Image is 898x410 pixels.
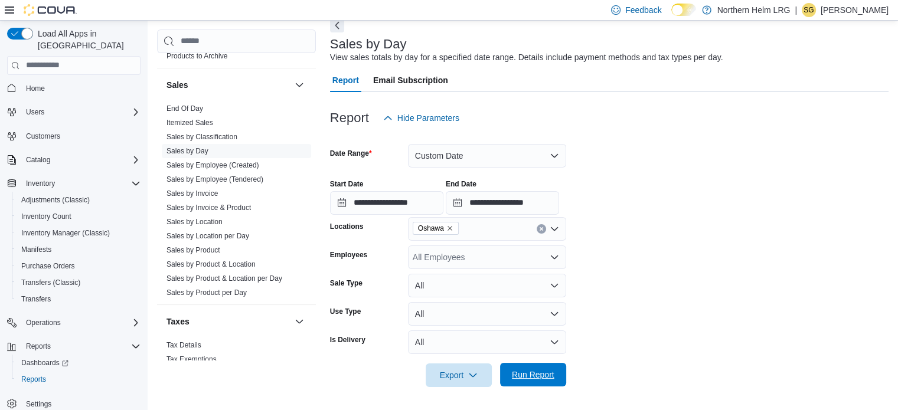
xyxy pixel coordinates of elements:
[166,104,203,113] span: End Of Day
[2,152,145,168] button: Catalog
[17,242,56,257] a: Manifests
[330,111,369,125] h3: Report
[166,204,251,212] a: Sales by Invoice & Product
[795,3,797,17] p: |
[21,81,141,96] span: Home
[17,259,80,273] a: Purchase Orders
[17,372,141,386] span: Reports
[21,316,66,330] button: Operations
[17,226,115,240] a: Inventory Manager (Classic)
[802,3,816,17] div: Skyler Griswold
[17,275,141,290] span: Transfers (Classic)
[330,179,364,189] label: Start Date
[378,106,464,130] button: Hide Parameters
[21,358,68,368] span: Dashboards
[166,231,249,241] span: Sales by Location per Day
[446,179,476,189] label: End Date
[26,155,50,165] span: Catalog
[21,278,80,287] span: Transfers (Classic)
[21,375,46,384] span: Reports
[373,68,448,92] span: Email Subscription
[166,175,263,184] span: Sales by Employee (Tendered)
[12,208,145,225] button: Inventory Count
[408,274,566,297] button: All
[292,314,306,329] button: Taxes
[166,218,223,226] a: Sales by Location
[166,341,201,349] a: Tax Details
[821,3,889,17] p: [PERSON_NAME]
[166,203,251,212] span: Sales by Invoice & Product
[166,288,247,297] span: Sales by Product per Day
[33,28,141,51] span: Load All Apps in [GEOGRAPHIC_DATA]
[166,132,237,142] span: Sales by Classification
[397,112,459,124] span: Hide Parameters
[166,104,203,113] a: End Of Day
[21,81,50,96] a: Home
[26,399,51,409] span: Settings
[12,355,145,371] a: Dashboards
[166,189,218,198] a: Sales by Invoice
[550,252,559,262] button: Open list of options
[166,245,220,255] span: Sales by Product
[671,4,696,16] input: Dark Mode
[17,193,94,207] a: Adjustments (Classic)
[166,52,227,60] a: Products to Archive
[166,161,259,169] a: Sales by Employee (Created)
[2,127,145,145] button: Customers
[12,291,145,307] button: Transfers
[330,335,365,345] label: Is Delivery
[804,3,814,17] span: SG
[17,242,141,257] span: Manifests
[550,224,559,234] button: Open list of options
[166,79,290,91] button: Sales
[21,153,55,167] button: Catalog
[166,260,256,269] span: Sales by Product & Location
[330,37,407,51] h3: Sales by Day
[166,146,208,156] span: Sales by Day
[433,363,485,387] span: Export
[26,132,60,141] span: Customers
[24,4,77,16] img: Cova
[26,179,55,188] span: Inventory
[21,316,141,330] span: Operations
[21,195,90,205] span: Adjustments (Classic)
[157,101,316,304] div: Sales
[166,316,190,327] h3: Taxes
[330,191,443,215] input: Press the down key to open a popover containing a calendar.
[418,222,444,234] span: Oshawa
[21,105,141,119] span: Users
[26,107,44,117] span: Users
[21,339,141,353] span: Reports
[426,363,492,387] button: Export
[330,222,364,231] label: Locations
[332,68,359,92] span: Report
[26,342,51,351] span: Reports
[537,224,546,234] button: Clear input
[12,225,145,241] button: Inventory Manager (Classic)
[408,144,566,168] button: Custom Date
[21,176,60,191] button: Inventory
[166,232,249,240] a: Sales by Location per Day
[446,225,453,232] button: Remove Oshawa from selection in this group
[408,302,566,326] button: All
[17,259,141,273] span: Purchase Orders
[2,314,145,331] button: Operations
[12,274,145,291] button: Transfers (Classic)
[330,278,363,288] label: Sale Type
[21,129,141,143] span: Customers
[166,288,247,297] a: Sales by Product per Day
[625,4,661,16] span: Feedback
[166,51,227,61] span: Products to Archive
[330,149,372,158] label: Date Range
[17,193,141,207] span: Adjustments (Classic)
[330,18,344,32] button: Next
[17,356,73,370] a: Dashboards
[166,79,188,91] h3: Sales
[330,307,361,316] label: Use Type
[2,175,145,192] button: Inventory
[330,250,367,260] label: Employees
[2,338,145,355] button: Reports
[292,78,306,92] button: Sales
[166,189,218,198] span: Sales by Invoice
